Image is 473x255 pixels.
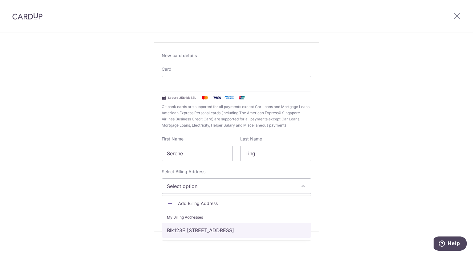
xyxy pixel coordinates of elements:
button: Select option [162,178,311,194]
img: .alt.unionpay [236,94,248,101]
span: Add Billing Address [178,200,306,207]
ul: Select option [162,195,311,240]
img: Mastercard [199,94,211,101]
span: Select option [167,182,295,190]
input: Cardholder First Name [162,146,233,161]
img: CardUp [12,12,42,20]
a: Add Billing Address [162,198,311,209]
span: Secure 256-bit SSL [168,95,196,100]
img: Visa [211,94,223,101]
div: New card details [162,52,311,59]
a: Blk123E [STREET_ADDRESS] [162,223,311,238]
label: Select Billing Address [162,169,205,175]
span: Help [14,4,26,10]
label: Last Name [240,136,262,142]
label: Card [162,66,172,72]
iframe: Opens a widget where you can find more information [434,236,467,252]
img: .alt.amex [223,94,236,101]
input: Cardholder Last Name [240,146,311,161]
iframe: Secure card payment input frame [167,80,306,87]
label: First Name [162,136,184,142]
span: Citibank cards are supported for all payments except Car Loans and Mortgage Loans. American Expre... [162,104,311,128]
span: My Billing Addresses [167,214,203,220]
